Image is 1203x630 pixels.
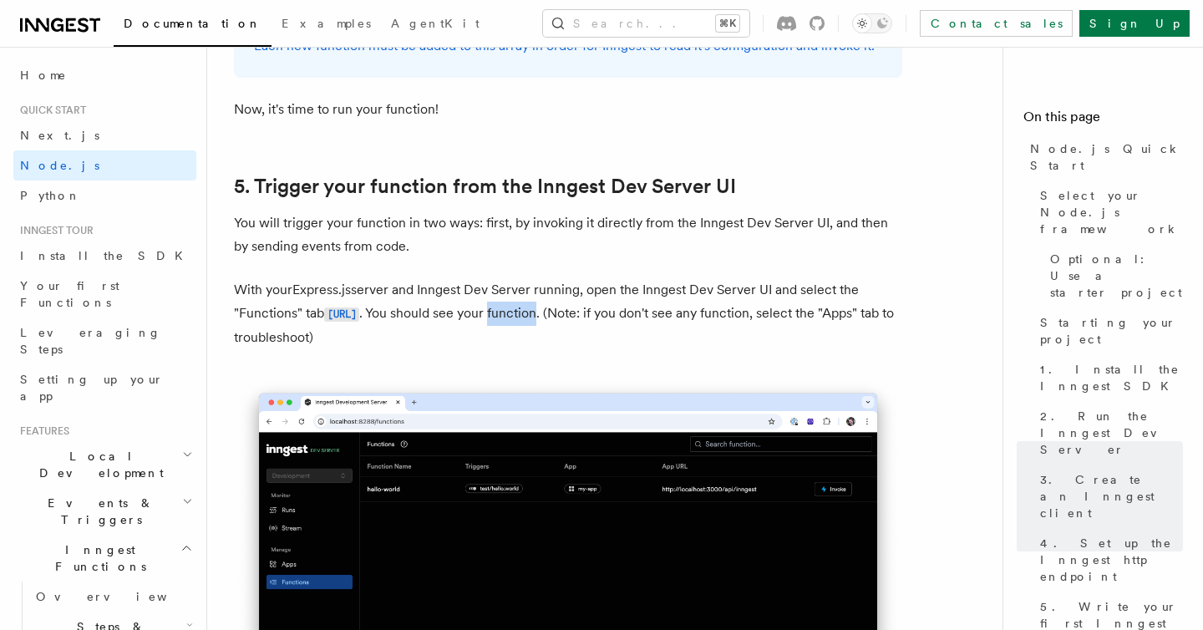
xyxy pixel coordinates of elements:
a: 1. Install the Inngest SDK [1033,354,1183,401]
span: Overview [36,590,208,603]
a: Optional: Use a starter project [1043,244,1183,307]
a: Examples [272,5,381,45]
a: Your first Functions [13,271,196,318]
button: Inngest Functions [13,535,196,582]
span: Quick start [13,104,86,117]
p: With your Express.js server and Inngest Dev Server running, open the Inngest Dev Server UI and se... [234,278,902,349]
span: Install the SDK [20,249,193,262]
p: You will trigger your function in two ways: first, by invoking it directly from the Inngest Dev S... [234,211,902,258]
a: 3. Create an Inngest client [1033,465,1183,528]
span: 1. Install the Inngest SDK [1040,361,1183,394]
a: Leveraging Steps [13,318,196,364]
a: Starting your project [1033,307,1183,354]
a: Next.js [13,120,196,150]
h4: On this page [1023,107,1183,134]
a: Node.js [13,150,196,180]
span: Inngest Functions [13,541,180,575]
code: [URL] [324,307,359,322]
span: Node.js [20,159,99,172]
p: Now, it's time to run your function! [234,98,902,121]
span: Python [20,189,81,202]
span: 2. Run the Inngest Dev Server [1040,408,1183,458]
a: AgentKit [381,5,490,45]
a: Setting up your app [13,364,196,411]
a: Overview [29,582,196,612]
span: Inngest tour [13,224,94,237]
span: Node.js Quick Start [1030,140,1183,174]
span: Setting up your app [20,373,164,403]
span: Leveraging Steps [20,326,161,356]
a: 2. Run the Inngest Dev Server [1033,401,1183,465]
span: Documentation [124,17,261,30]
span: 3. Create an Inngest client [1040,471,1183,521]
span: Next.js [20,129,99,142]
span: Your first Functions [20,279,119,309]
a: 4. Set up the Inngest http endpoint [1033,528,1183,592]
span: Home [20,67,67,84]
button: Search...⌘K [543,10,749,37]
a: Python [13,180,196,211]
a: Home [13,60,196,90]
a: Select your Node.js framework [1033,180,1183,244]
button: Events & Triggers [13,488,196,535]
a: Sign Up [1079,10,1190,37]
span: Events & Triggers [13,495,182,528]
span: Starting your project [1040,314,1183,348]
a: Documentation [114,5,272,47]
span: Optional: Use a starter project [1050,251,1183,301]
span: Local Development [13,448,182,481]
a: Install the SDK [13,241,196,271]
kbd: ⌘K [716,15,739,32]
span: Features [13,424,69,438]
span: AgentKit [391,17,480,30]
button: Local Development [13,441,196,488]
a: [URL] [324,305,359,321]
span: Examples [282,17,371,30]
span: Select your Node.js framework [1040,187,1183,237]
button: Toggle dark mode [852,13,892,33]
span: 4. Set up the Inngest http endpoint [1040,535,1183,585]
a: Node.js Quick Start [1023,134,1183,180]
a: 5. Trigger your function from the Inngest Dev Server UI [234,175,736,198]
a: Contact sales [920,10,1073,37]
